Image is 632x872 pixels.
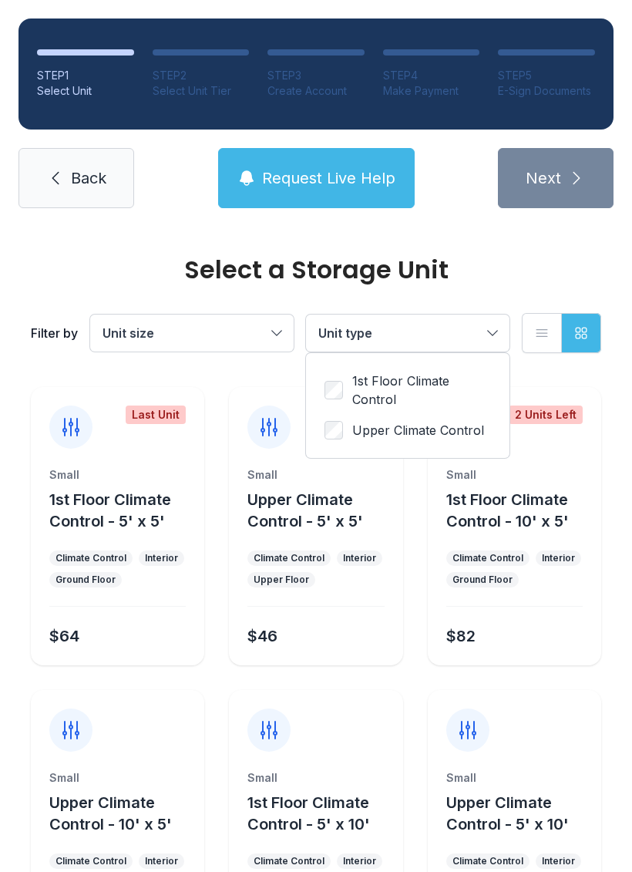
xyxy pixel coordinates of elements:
[153,83,250,99] div: Select Unit Tier
[55,574,116,586] div: Ground Floor
[247,625,277,647] div: $46
[49,625,79,647] div: $64
[247,467,384,483] div: Small
[446,625,476,647] div: $82
[247,793,370,833] span: 1st Floor Climate Control - 5' x 10'
[446,489,595,532] button: 1st Floor Climate Control - 10' x 5'
[37,83,134,99] div: Select Unit
[247,489,396,532] button: Upper Climate Control - 5' x 5'
[49,792,198,835] button: Upper Climate Control - 10' x 5'
[145,552,178,564] div: Interior
[383,68,480,83] div: STEP 4
[452,855,523,867] div: Climate Control
[352,421,484,439] span: Upper Climate Control
[324,381,343,399] input: 1st Floor Climate Control
[145,855,178,867] div: Interior
[446,770,583,786] div: Small
[49,489,198,532] button: 1st Floor Climate Control - 5' x 5'
[247,770,384,786] div: Small
[49,770,186,786] div: Small
[103,325,154,341] span: Unit size
[383,83,480,99] div: Make Payment
[262,167,395,189] span: Request Live Help
[343,552,376,564] div: Interior
[498,83,595,99] div: E-Sign Documents
[446,490,569,530] span: 1st Floor Climate Control - 10' x 5'
[55,552,126,564] div: Climate Control
[254,574,309,586] div: Upper Floor
[446,793,569,833] span: Upper Climate Control - 5' x 10'
[153,68,250,83] div: STEP 2
[90,315,294,352] button: Unit size
[49,490,171,530] span: 1st Floor Climate Control - 5' x 5'
[446,467,583,483] div: Small
[343,855,376,867] div: Interior
[247,490,363,530] span: Upper Climate Control - 5' x 5'
[542,855,575,867] div: Interior
[126,406,186,424] div: Last Unit
[509,406,583,424] div: 2 Units Left
[306,315,509,352] button: Unit type
[31,258,601,282] div: Select a Storage Unit
[452,552,523,564] div: Climate Control
[254,855,324,867] div: Climate Control
[55,855,126,867] div: Climate Control
[498,68,595,83] div: STEP 5
[254,552,324,564] div: Climate Control
[31,324,78,342] div: Filter by
[247,792,396,835] button: 1st Floor Climate Control - 5' x 10'
[49,793,172,833] span: Upper Climate Control - 10' x 5'
[526,167,561,189] span: Next
[37,68,134,83] div: STEP 1
[71,167,106,189] span: Back
[267,68,365,83] div: STEP 3
[318,325,372,341] span: Unit type
[324,421,343,439] input: Upper Climate Control
[267,83,365,99] div: Create Account
[49,467,186,483] div: Small
[446,792,595,835] button: Upper Climate Control - 5' x 10'
[542,552,575,564] div: Interior
[352,372,491,409] span: 1st Floor Climate Control
[452,574,513,586] div: Ground Floor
